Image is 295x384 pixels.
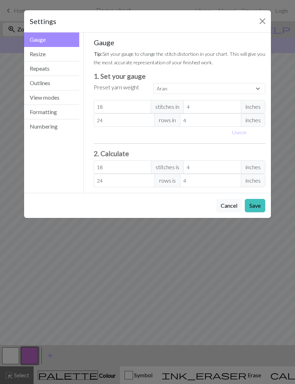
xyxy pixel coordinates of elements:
[241,174,265,187] span: inches
[151,160,184,174] span: stitches is
[24,90,79,105] button: View modes
[245,199,265,212] button: Save
[241,160,265,174] span: inches
[30,16,56,26] h5: Settings
[24,119,79,134] button: Numbering
[151,100,184,113] span: stitches in
[94,149,266,158] h3: 2. Calculate
[24,33,79,47] button: Gauge
[216,199,242,212] button: Cancel
[24,105,79,119] button: Formatting
[241,113,265,127] span: inches
[94,83,139,91] label: Preset yarn weight
[24,47,79,61] button: Resize
[229,127,250,138] button: Usecm
[241,100,265,113] span: inches
[155,174,180,187] span: rows is
[94,51,265,65] small: Set your gauge to change the stitch distortion in your chart. This will give you the most accurat...
[154,113,180,127] span: rows in
[94,72,266,80] h3: 1. Set your gauge
[257,16,268,27] button: Close
[94,51,103,57] strong: Tip:
[24,61,79,76] button: Repeats
[94,38,266,47] h5: Gauge
[24,76,79,90] button: Outlines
